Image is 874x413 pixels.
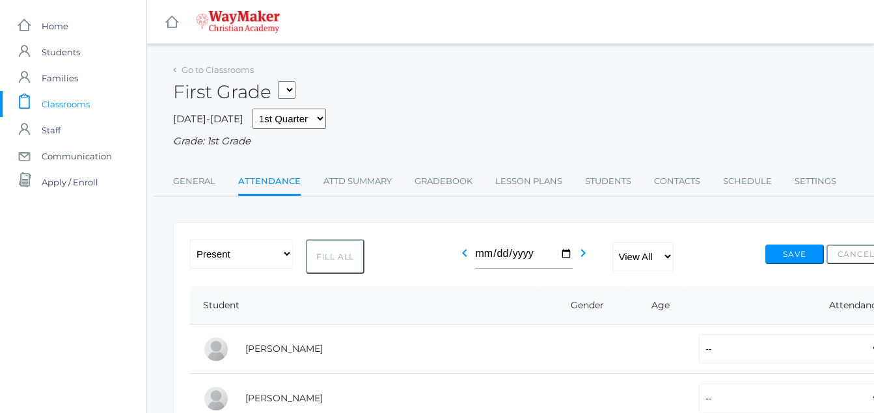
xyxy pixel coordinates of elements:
a: Schedule [723,168,772,194]
th: Student [190,287,539,325]
span: Apply / Enroll [42,169,98,195]
span: Classrooms [42,91,90,117]
h2: First Grade [173,82,295,102]
span: Families [42,65,78,91]
a: [PERSON_NAME] [245,392,323,404]
a: Attd Summary [323,168,392,194]
th: Gender [539,287,626,325]
img: 4_waymaker-logo-stack-white.png [196,10,280,33]
a: Attendance [238,168,301,196]
div: Dylan Hammock [203,386,229,412]
th: Age [626,287,687,325]
button: Save [765,245,824,264]
span: [DATE]-[DATE] [173,113,243,125]
a: General [173,168,215,194]
span: Students [42,39,80,65]
div: Vonn Diedrich [203,336,229,362]
span: Staff [42,117,61,143]
a: Contacts [654,168,700,194]
a: Lesson Plans [495,168,562,194]
a: [PERSON_NAME] [245,343,323,354]
a: Settings [795,168,836,194]
a: chevron_right [575,251,591,263]
i: chevron_left [457,245,472,261]
a: Gradebook [415,168,472,194]
a: Go to Classrooms [182,64,254,75]
span: Communication [42,143,112,169]
i: chevron_right [575,245,591,261]
button: Fill All [306,239,364,274]
a: chevron_left [457,251,472,263]
a: Students [585,168,631,194]
span: Home [42,13,68,39]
